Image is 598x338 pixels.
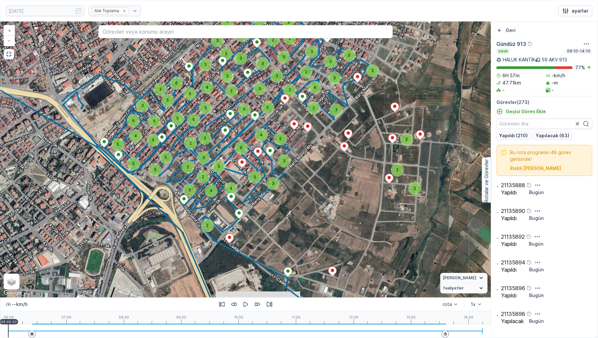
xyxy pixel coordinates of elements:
[443,275,476,281] span: [PERSON_NAME]
[510,149,588,162] span: Bu rota programın 48 görev gerisinde!
[204,62,206,67] span: 3
[201,219,214,232] div: 2
[299,65,313,79] div: 2
[216,38,219,43] span: 3
[312,105,315,110] span: 2
[8,28,11,33] span: +
[225,51,227,56] span: 3
[526,311,532,317] div: Yardım Araç İkonu
[161,94,174,107] div: 5
[248,171,261,184] div: 3
[443,286,464,291] span: faaliyetler
[496,313,498,318] p: -
[183,87,197,100] div: 6
[192,117,195,122] span: 6
[204,136,206,141] span: 3
[234,52,247,65] div: 3
[111,138,125,151] div: 5
[226,74,229,79] span: 3
[501,208,525,214] p: 21135890
[501,241,517,247] p: Yapıldı
[499,132,528,139] p: Yapıldı (210)
[184,137,197,150] div: 2
[283,158,285,163] span: 3
[283,32,297,45] div: 2
[61,315,71,319] p: 07:00
[529,318,544,324] p: Bugün
[277,51,290,64] div: 3
[464,315,473,319] p: 14:00
[502,72,520,79] p: 6H 57m
[230,186,232,191] span: 4
[12,301,27,308] p: -- km/h
[400,133,413,146] div: 2
[181,160,195,174] div: 2
[274,132,287,145] div: 2
[506,27,516,34] p: Geri
[330,103,343,117] div: 3
[510,165,561,172] button: Riskli Görevleri Seçin
[333,75,336,80] span: 3
[526,286,532,291] div: Yardım Araç İkonu
[526,260,532,265] div: Yardım Araç İkonu
[502,87,505,93] p: -
[282,16,295,29] div: 3
[496,184,498,189] p: -
[261,101,274,114] div: 5
[496,235,498,241] p: -
[98,25,393,38] input: Görevleri veya konumu arayın
[212,160,225,173] div: 3
[529,189,544,196] p: Bugün
[267,105,269,110] span: 5
[496,99,592,106] p: Görevler ( 273 )
[235,141,248,154] div: 6
[314,85,316,90] span: 6
[240,145,242,150] span: 6
[496,118,592,129] input: Görevleri Ara
[526,183,532,188] div: Yardım Araç İkonu
[153,118,156,123] span: 6
[501,267,517,273] p: Yapıldı
[305,45,318,58] div: 3
[154,83,167,96] div: 3
[211,34,224,47] div: 3
[258,86,261,91] span: 3
[529,215,544,221] p: Bugün
[167,98,169,103] span: 5
[501,234,525,240] p: 21135892
[198,132,211,145] div: 3
[170,77,183,90] div: 6
[496,132,530,140] button: Yapıldı (210)
[159,151,173,164] div: 5
[408,182,422,195] div: 2
[343,49,356,62] div: 2
[171,112,184,125] div: 5
[267,33,280,47] div: 2
[272,37,274,42] span: 2
[496,287,498,292] p: -
[258,18,260,23] span: 7
[6,6,84,16] input: dd/mm/yyyy
[183,184,196,197] div: 3
[4,26,14,36] a: Yakınlaştır
[188,187,191,192] span: 3
[1,320,17,324] p: 06:00:00
[496,210,498,215] p: -
[498,49,509,54] p: sevk
[199,101,212,115] div: 3
[147,134,160,147] div: 5
[119,315,129,319] p: 08:00
[289,36,291,41] span: 2
[275,73,278,78] span: 3
[526,208,532,214] div: Yardım Araç İkonu
[199,58,212,71] div: 3
[391,163,404,177] div: 2
[501,292,517,298] p: Yapıldı
[279,136,281,141] span: 2
[529,241,543,247] p: Bugün
[127,114,140,127] div: 4
[132,118,135,123] span: 4
[4,315,14,319] p: 06:00
[283,84,296,97] div: 3
[141,103,144,108] span: 3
